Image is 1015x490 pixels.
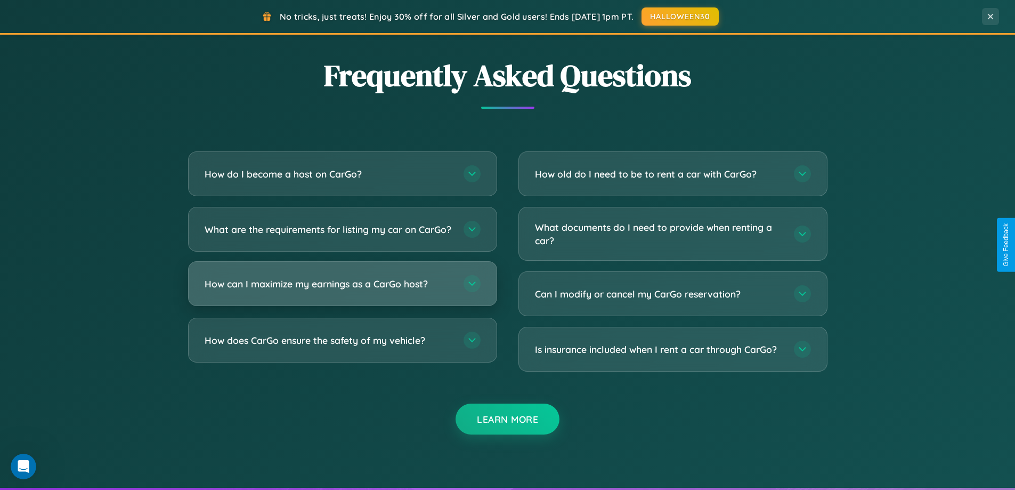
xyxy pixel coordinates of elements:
[535,287,783,301] h3: Can I modify or cancel my CarGo reservation?
[280,11,634,22] span: No tricks, just treats! Enjoy 30% off for all Silver and Gold users! Ends [DATE] 1pm PT.
[11,454,36,479] iframe: Intercom live chat
[205,223,453,236] h3: What are the requirements for listing my car on CarGo?
[1002,223,1010,267] div: Give Feedback
[188,55,827,96] h2: Frequently Asked Questions
[535,343,783,356] h3: Is insurance included when I rent a car through CarGo?
[535,167,783,181] h3: How old do I need to be to rent a car with CarGo?
[205,167,453,181] h3: How do I become a host on CarGo?
[205,277,453,291] h3: How can I maximize my earnings as a CarGo host?
[642,7,719,26] button: HALLOWEEN30
[535,221,783,247] h3: What documents do I need to provide when renting a car?
[205,334,453,347] h3: How does CarGo ensure the safety of my vehicle?
[456,404,559,435] button: Learn More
